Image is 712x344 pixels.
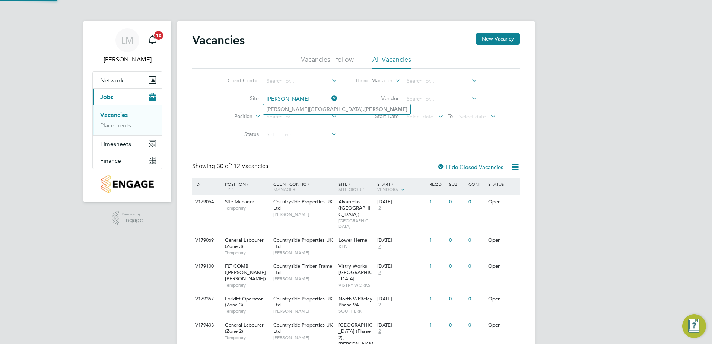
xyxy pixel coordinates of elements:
div: Showing [192,162,270,170]
span: SOUTHERN [338,308,374,314]
span: Site Group [338,186,364,192]
input: Search for... [264,94,337,104]
label: Start Date [356,113,399,120]
button: Network [93,72,162,88]
span: Manager [273,186,295,192]
div: 1 [427,318,447,332]
div: ID [193,178,219,190]
label: Client Config [216,77,259,84]
input: Search for... [404,94,477,104]
span: Vistry Works [GEOGRAPHIC_DATA] [338,263,372,282]
div: [DATE] [377,263,426,270]
div: [DATE] [377,199,426,205]
span: Temporary [225,205,270,211]
img: countryside-properties-logo-retina.png [101,175,153,193]
input: Search for... [264,76,337,86]
span: Select date [459,113,486,120]
div: Conf [467,178,486,190]
b: [PERSON_NAME] [364,106,407,112]
span: 2 [377,205,382,211]
div: [DATE] [377,322,426,328]
span: 2 [377,328,382,335]
button: Finance [93,152,162,169]
span: 2 [377,270,382,276]
div: 1 [427,195,447,209]
span: Select date [407,113,433,120]
span: Network [100,77,124,84]
nav: Main navigation [83,21,171,202]
span: Site Manager [225,198,254,205]
label: Vendor [356,95,399,102]
span: Countryside Properties UK Ltd [273,322,333,334]
div: Site / [337,178,376,195]
span: [PERSON_NAME] [273,308,335,314]
div: Position / [219,178,271,195]
div: V179064 [193,195,219,209]
span: 2 [377,243,382,250]
label: Status [216,131,259,137]
span: Finance [100,157,121,164]
div: Reqd [427,178,447,190]
a: LM[PERSON_NAME] [92,28,162,64]
span: [PERSON_NAME] [273,276,335,282]
button: New Vacancy [476,33,520,45]
span: FLT COMBI ([PERSON_NAME] [PERSON_NAME]) [225,263,266,282]
div: Client Config / [271,178,337,195]
span: Temporary [225,250,270,256]
span: Temporary [225,308,270,314]
button: Timesheets [93,136,162,152]
label: Hide Closed Vacancies [437,163,503,171]
div: 0 [467,318,486,332]
h2: Vacancies [192,33,245,48]
div: 0 [467,259,486,273]
a: Vacancies [100,111,128,118]
span: Lauren Morton [92,55,162,64]
a: Powered byEngage [112,211,143,225]
input: Search for... [404,76,477,86]
div: Start / [375,178,427,196]
span: To [445,111,455,121]
input: Search for... [264,112,337,122]
div: Open [486,195,519,209]
span: Temporary [225,335,270,341]
div: 0 [447,195,467,209]
div: V179357 [193,292,219,306]
input: Select one [264,130,337,140]
span: 2 [377,302,382,308]
span: General Labourer (Zone 2) [225,322,264,334]
label: Hiring Manager [350,77,392,85]
span: Forklift Operator (Zone 3) [225,296,263,308]
span: [PERSON_NAME] [273,250,335,256]
div: 0 [447,259,467,273]
div: 1 [427,233,447,247]
button: Engage Resource Center [682,314,706,338]
div: 0 [447,318,467,332]
span: LM [121,35,134,45]
label: Position [210,113,252,120]
div: 0 [447,292,467,306]
div: V179403 [193,318,219,332]
span: Countryside Properties UK Ltd [273,198,333,211]
span: Vendors [377,186,398,192]
a: 12 [145,28,160,52]
div: [DATE] [377,237,426,243]
span: North Whiteley Phase 9A [338,296,372,308]
span: [PERSON_NAME] [273,211,335,217]
div: 0 [467,195,486,209]
a: Go to home page [92,175,162,193]
div: [DATE] [377,296,426,302]
span: Powered by [122,211,143,217]
div: 0 [467,233,486,247]
span: VISTRY WORKS [338,282,374,288]
span: Type [225,186,235,192]
button: Jobs [93,89,162,105]
span: General Labourer (Zone 3) [225,237,264,249]
div: V179100 [193,259,219,273]
div: 0 [447,233,467,247]
a: Placements [100,122,131,129]
div: Jobs [93,105,162,135]
span: Engage [122,217,143,223]
li: All Vacancies [372,55,411,69]
span: Temporary [225,282,270,288]
div: 0 [467,292,486,306]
